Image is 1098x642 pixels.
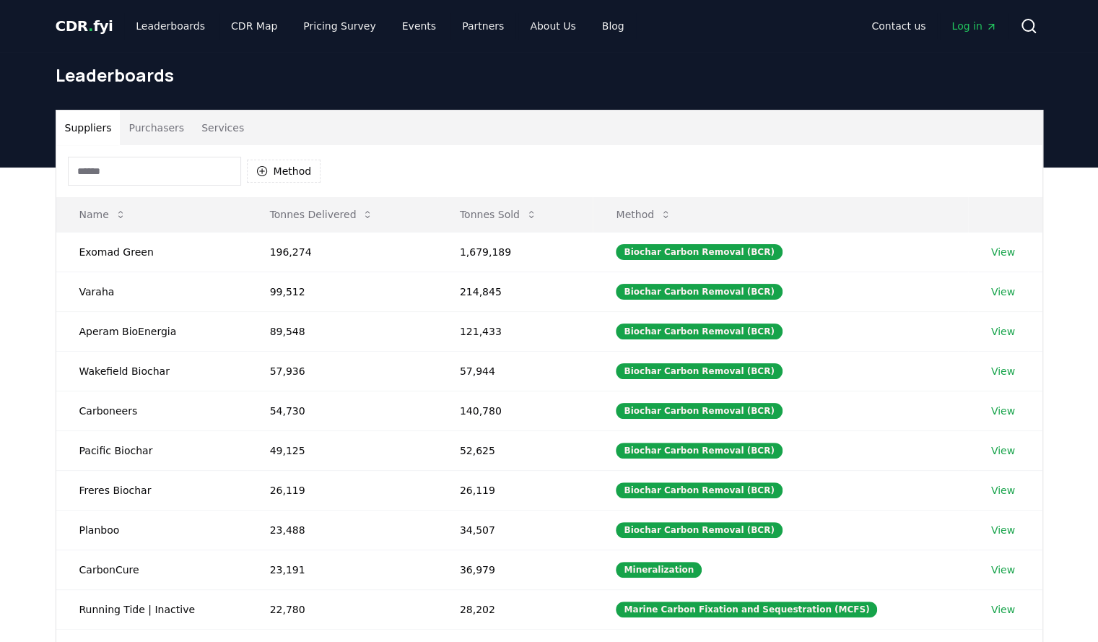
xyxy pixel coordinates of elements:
[991,523,1015,537] a: View
[860,13,937,39] a: Contact us
[991,404,1015,418] a: View
[56,391,247,430] td: Carboneers
[247,510,437,550] td: 23,488
[56,510,247,550] td: Planboo
[437,430,593,470] td: 52,625
[437,311,593,351] td: 121,433
[991,443,1015,458] a: View
[940,13,1008,39] a: Log in
[56,16,113,36] a: CDR.fyi
[991,364,1015,378] a: View
[604,200,683,229] button: Method
[247,589,437,629] td: 22,780
[437,272,593,311] td: 214,845
[56,17,113,35] span: CDR fyi
[56,470,247,510] td: Freres Biochar
[991,285,1015,299] a: View
[518,13,587,39] a: About Us
[56,272,247,311] td: Varaha
[437,550,593,589] td: 36,979
[616,443,782,459] div: Biochar Carbon Removal (BCR)
[56,589,247,629] td: Running Tide | Inactive
[56,232,247,272] td: Exomad Green
[219,13,289,39] a: CDR Map
[391,13,448,39] a: Events
[991,324,1015,339] a: View
[991,483,1015,498] a: View
[124,13,635,39] nav: Main
[88,17,93,35] span: .
[56,110,121,145] button: Suppliers
[68,200,138,229] button: Name
[437,232,593,272] td: 1,679,189
[247,311,437,351] td: 89,548
[247,160,321,183] button: Method
[616,363,782,379] div: Biochar Carbon Removal (BCR)
[437,470,593,510] td: 26,119
[247,391,437,430] td: 54,730
[616,284,782,300] div: Biochar Carbon Removal (BCR)
[991,245,1015,259] a: View
[616,403,782,419] div: Biochar Carbon Removal (BCR)
[437,351,593,391] td: 57,944
[616,522,782,538] div: Biochar Carbon Removal (BCR)
[292,13,387,39] a: Pricing Survey
[437,589,593,629] td: 28,202
[56,550,247,589] td: CarbonCure
[247,272,437,311] td: 99,512
[991,563,1015,577] a: View
[448,200,549,229] button: Tonnes Sold
[193,110,253,145] button: Services
[124,13,217,39] a: Leaderboards
[437,510,593,550] td: 34,507
[120,110,193,145] button: Purchasers
[591,13,636,39] a: Blog
[616,562,702,578] div: Mineralization
[56,351,247,391] td: Wakefield Biochar
[247,232,437,272] td: 196,274
[258,200,385,229] button: Tonnes Delivered
[56,311,247,351] td: Aperam BioEnergia
[247,430,437,470] td: 49,125
[616,324,782,339] div: Biochar Carbon Removal (BCR)
[247,550,437,589] td: 23,191
[437,391,593,430] td: 140,780
[450,13,515,39] a: Partners
[616,244,782,260] div: Biochar Carbon Removal (BCR)
[56,64,1043,87] h1: Leaderboards
[951,19,996,33] span: Log in
[247,351,437,391] td: 57,936
[616,482,782,498] div: Biochar Carbon Removal (BCR)
[247,470,437,510] td: 26,119
[56,430,247,470] td: Pacific Biochar
[991,602,1015,617] a: View
[616,602,877,617] div: Marine Carbon Fixation and Sequestration (MCFS)
[860,13,1008,39] nav: Main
